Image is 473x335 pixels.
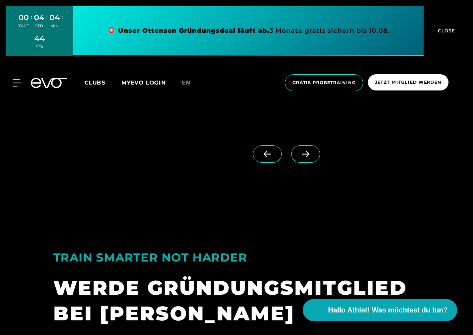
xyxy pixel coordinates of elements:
[436,27,455,34] span: CLOSE
[62,13,63,34] div: :
[375,79,441,86] span: Jetzt Mitglied werden
[85,79,106,86] span: Clubs
[19,12,29,23] div: 00
[366,74,451,91] a: Jetzt Mitglied werden
[19,23,29,29] div: TAGE
[328,305,448,316] span: Hallo Athlet! Was möchtest du tun?
[182,79,190,86] span: en
[182,78,200,87] a: en
[31,13,32,34] div: :
[34,44,45,50] div: SEK
[303,299,457,321] button: Hallo Athlet! Was möchtest du tun?
[283,74,366,91] a: Gratis Probetraining
[46,13,47,34] div: :
[292,79,356,86] span: Gratis Probetraining
[53,250,247,264] strong: TRAIN SMARTER NOT HARDER
[424,6,467,56] button: CLOSE
[49,12,60,23] div: 04
[53,275,420,326] div: WERDE GRÜNDUNGSMITGLIED BEI [PERSON_NAME]
[34,33,45,44] div: 44
[49,23,60,29] div: MIN
[34,12,44,23] div: 04
[121,79,166,86] a: MYEVO LOGIN
[85,79,121,86] a: Clubs
[34,23,44,29] div: STD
